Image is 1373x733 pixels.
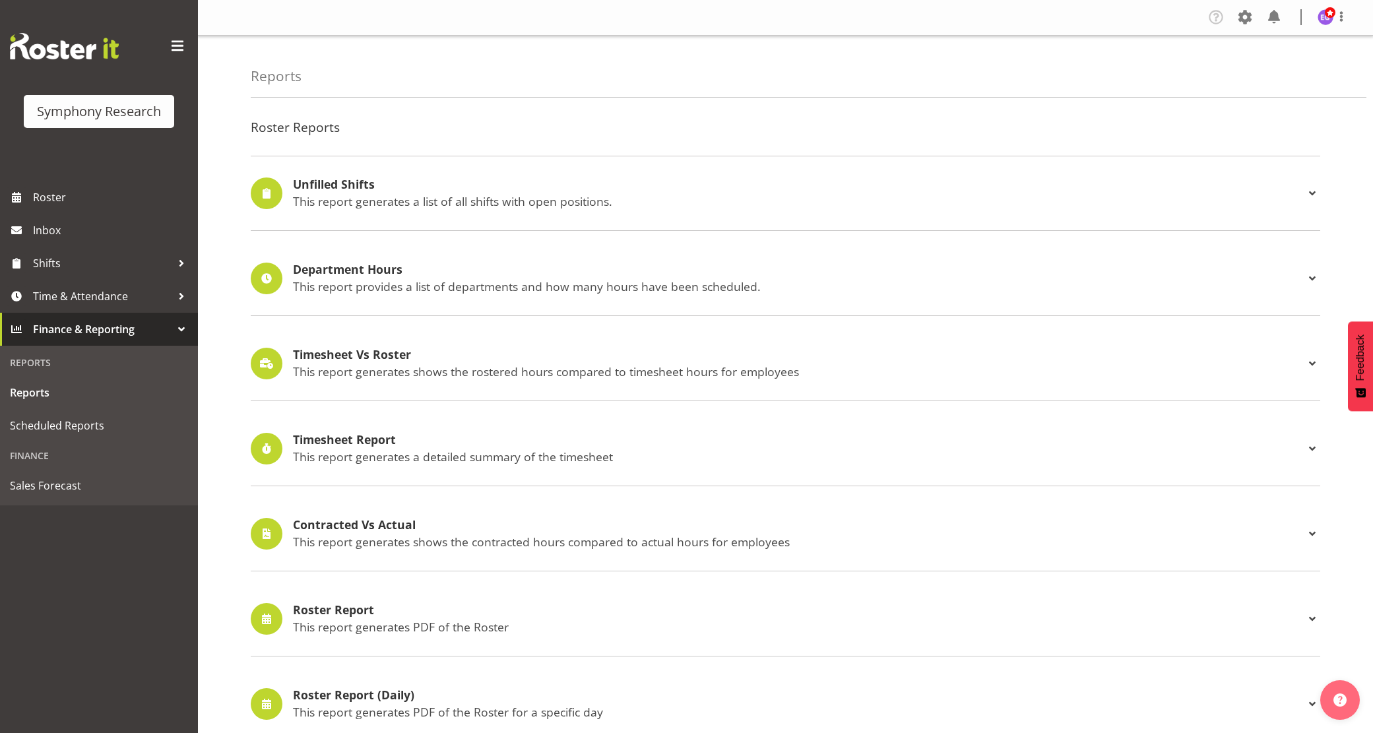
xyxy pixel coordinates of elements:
[293,348,1304,362] h4: Timesheet Vs Roster
[10,476,188,495] span: Sales Forecast
[251,518,1320,550] div: Contracted Vs Actual This report generates shows the contracted hours compared to actual hours fo...
[293,534,1304,549] p: This report generates shows the contracted hours compared to actual hours for employees
[251,688,1320,720] div: Roster Report (Daily) This report generates PDF of the Roster for a specific day
[251,263,1320,294] div: Department Hours This report provides a list of departments and how many hours have been scheduled.
[293,620,1304,634] p: This report generates PDF of the Roster
[1348,321,1373,411] button: Feedback - Show survey
[1333,693,1347,707] img: help-xxl-2.png
[293,689,1304,702] h4: Roster Report (Daily)
[251,177,1320,209] div: Unfilled Shifts This report generates a list of all shifts with open positions.
[10,33,119,59] img: Rosterit website logo
[251,603,1320,635] div: Roster Report This report generates PDF of the Roster
[1318,9,1333,25] img: emma-gannaway277.jpg
[293,519,1304,532] h4: Contracted Vs Actual
[293,433,1304,447] h4: Timesheet Report
[293,194,1304,208] p: This report generates a list of all shifts with open positions.
[293,178,1304,191] h4: Unfilled Shifts
[10,383,188,402] span: Reports
[251,433,1320,464] div: Timesheet Report This report generates a detailed summary of the timesheet
[3,442,195,469] div: Finance
[251,120,1320,135] h4: Roster Reports
[33,286,172,306] span: Time & Attendance
[293,263,1304,276] h4: Department Hours
[293,705,1304,719] p: This report generates PDF of the Roster for a specific day
[293,279,1304,294] p: This report provides a list of departments and how many hours have been scheduled.
[3,409,195,442] a: Scheduled Reports
[3,376,195,409] a: Reports
[251,348,1320,379] div: Timesheet Vs Roster This report generates shows the rostered hours compared to timesheet hours fo...
[37,102,161,121] div: Symphony Research
[3,469,195,502] a: Sales Forecast
[293,449,1304,464] p: This report generates a detailed summary of the timesheet
[33,220,191,240] span: Inbox
[10,416,188,435] span: Scheduled Reports
[1355,335,1366,381] span: Feedback
[33,187,191,207] span: Roster
[33,253,172,273] span: Shifts
[3,349,195,376] div: Reports
[251,69,302,84] h4: Reports
[293,604,1304,617] h4: Roster Report
[293,364,1304,379] p: This report generates shows the rostered hours compared to timesheet hours for employees
[33,319,172,339] span: Finance & Reporting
